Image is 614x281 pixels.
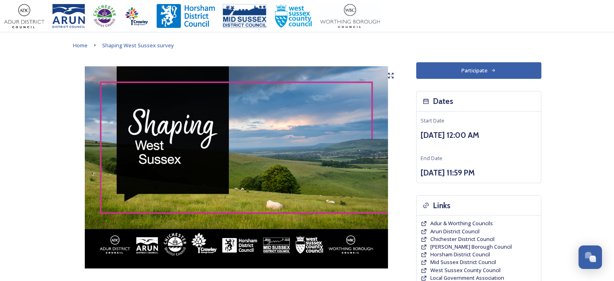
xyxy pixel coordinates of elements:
a: West Sussex County Council [430,266,501,274]
a: [PERSON_NAME] Borough Council [430,243,512,251]
span: Chichester District Council [430,235,495,243]
h3: [DATE] 12:00 AM [421,129,537,141]
img: Horsham%20DC%20Logo.jpg [157,4,215,28]
span: Shaping West Sussex survey [102,42,174,49]
img: Worthing_Adur%20%281%29.jpg [320,4,380,28]
a: Adur & Worthing Councils [430,220,493,227]
span: West Sussex County Council [430,266,501,274]
h3: Dates [433,95,453,107]
img: WSCCPos-Spot-25mm.jpg [275,4,312,28]
a: Chichester District Council [430,235,495,243]
span: Start Date [421,117,444,124]
img: Arun%20District%20Council%20logo%20blue%20CMYK.jpg [52,4,85,28]
span: End Date [421,154,442,162]
img: Adur%20logo%20%281%29.jpeg [4,4,44,28]
a: Arun District Council [430,228,480,235]
button: Open Chat [578,245,602,269]
img: CDC%20Logo%20-%20you%20may%20have%20a%20better%20version.jpg [93,4,116,28]
a: Shaping West Sussex survey [102,40,174,50]
button: Participate [416,62,541,79]
a: Mid Sussex District Council [430,258,496,266]
img: 150ppimsdc%20logo%20blue.png [223,4,266,28]
span: Mid Sussex District Council [430,258,496,266]
span: Home [73,42,88,49]
img: Crawley%20BC%20logo.jpg [124,4,149,28]
h3: Links [433,200,451,211]
a: Home [73,40,88,50]
a: Horsham District Council [430,251,490,258]
h3: [DATE] 11:59 PM [421,167,537,179]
